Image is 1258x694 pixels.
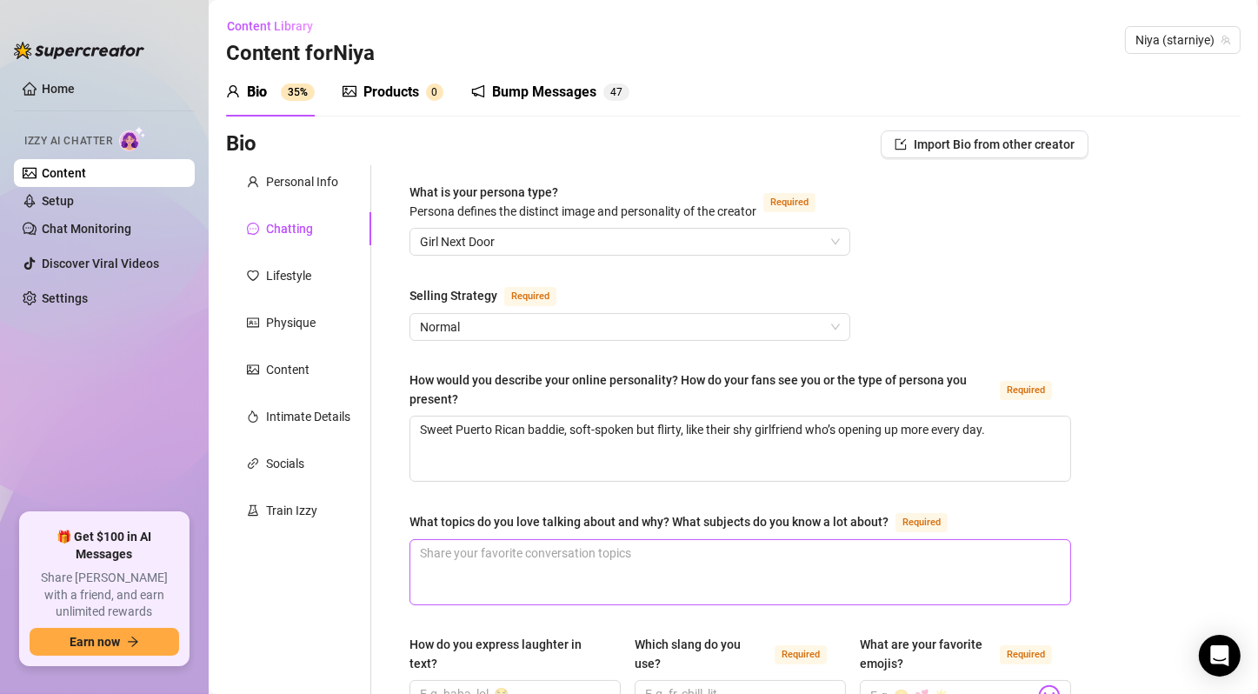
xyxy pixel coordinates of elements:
[860,635,1071,673] label: What are your favorite emojis?
[426,83,443,101] sup: 0
[343,84,356,98] span: picture
[409,512,889,531] div: What topics do you love talking about and why? What subjects do you know a lot about?
[247,504,259,517] span: experiment
[30,628,179,656] button: Earn nowarrow-right
[42,82,75,96] a: Home
[266,501,317,520] div: Train Izzy
[266,454,304,473] div: Socials
[635,635,846,673] label: Which slang do you use?
[226,84,240,98] span: user
[603,83,629,101] sup: 47
[860,635,993,673] div: What are your favorite emojis?
[409,185,756,218] span: What is your persona type?
[409,635,609,673] div: How do you express laughter in text?
[226,12,327,40] button: Content Library
[42,257,159,270] a: Discover Viral Videos
[266,407,350,426] div: Intimate Details
[127,636,139,648] span: arrow-right
[226,40,375,68] h3: Content for Niya
[24,133,112,150] span: Izzy AI Chatter
[409,285,576,306] label: Selling Strategy
[409,286,497,305] div: Selling Strategy
[410,417,1070,481] textarea: How would you describe your online personality? How do your fans see you or the type of persona y...
[471,84,485,98] span: notification
[1000,645,1052,664] span: Required
[42,166,86,180] a: Content
[226,130,256,158] h3: Bio
[266,219,313,238] div: Chatting
[492,82,596,103] div: Bump Messages
[266,313,316,332] div: Physique
[1199,635,1241,677] div: Open Intercom Messenger
[914,137,1075,151] span: Import Bio from other creator
[42,194,74,208] a: Setup
[409,370,1071,409] label: How would you describe your online personality? How do your fans see you or the type of persona y...
[227,19,313,33] span: Content Library
[420,314,840,340] span: Normal
[610,86,616,98] span: 4
[1135,27,1230,53] span: Niya (starniye)
[775,645,827,664] span: Required
[247,364,259,376] span: picture
[30,570,179,621] span: Share [PERSON_NAME] with a friend, and earn unlimited rewards
[30,529,179,563] span: 🎁 Get $100 in AI Messages
[247,223,259,235] span: message
[895,138,907,150] span: import
[409,370,993,409] div: How would you describe your online personality? How do your fans see you or the type of persona y...
[247,317,259,329] span: idcard
[409,204,756,218] span: Persona defines the distinct image and personality of the creator
[42,222,131,236] a: Chat Monitoring
[247,82,267,103] div: Bio
[881,130,1088,158] button: Import Bio from other creator
[281,83,315,101] sup: 35%
[409,635,621,673] label: How do you express laughter in text?
[247,176,259,188] span: user
[635,635,768,673] div: Which slang do you use?
[266,266,311,285] div: Lifestyle
[409,511,967,532] label: What topics do you love talking about and why? What subjects do you know a lot about?
[410,540,1070,604] textarea: What topics do you love talking about and why? What subjects do you know a lot about?
[70,635,120,649] span: Earn now
[247,457,259,470] span: link
[266,172,338,191] div: Personal Info
[247,410,259,423] span: fire
[1000,381,1052,400] span: Required
[266,360,310,379] div: Content
[119,126,146,151] img: AI Chatter
[247,270,259,282] span: heart
[420,229,840,255] span: Girl Next Door
[42,291,88,305] a: Settings
[1221,35,1231,45] span: team
[763,193,815,212] span: Required
[363,82,419,103] div: Products
[504,287,556,306] span: Required
[14,42,144,59] img: logo-BBDzfeDw.svg
[616,86,622,98] span: 7
[895,513,948,532] span: Required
